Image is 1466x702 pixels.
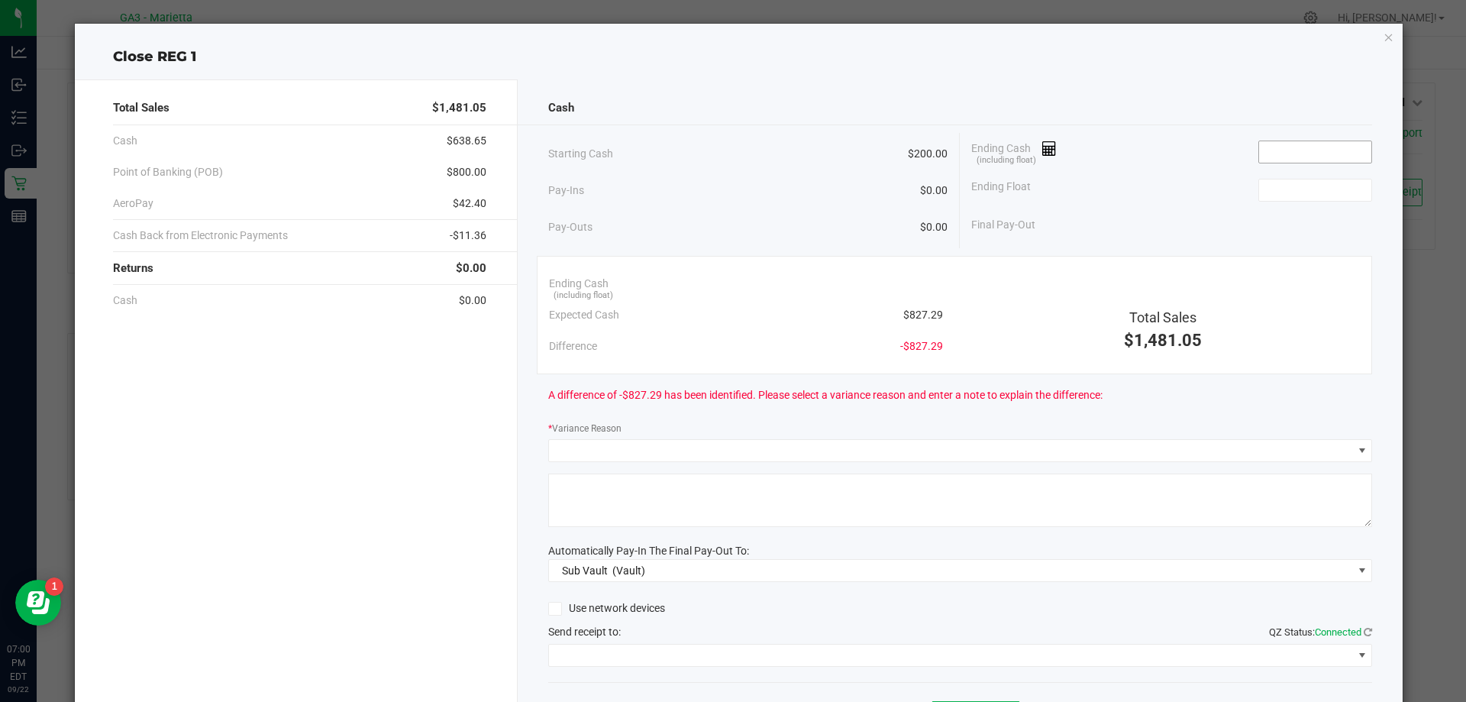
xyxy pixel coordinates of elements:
span: -$827.29 [900,338,943,354]
span: $827.29 [903,307,943,323]
span: Pay-Outs [548,219,593,235]
span: Ending Float [971,179,1031,202]
span: Ending Cash [971,141,1057,163]
span: Cash Back from Electronic Payments [113,228,288,244]
span: $638.65 [447,133,486,149]
span: (including float) [977,154,1036,167]
span: -$11.36 [450,228,486,244]
span: Cash [113,293,137,309]
span: (including float) [554,290,613,302]
span: Pay-Ins [548,183,584,199]
span: $0.00 [920,183,948,199]
div: Close REG 1 [75,47,1403,67]
span: Final Pay-Out [971,217,1035,233]
span: Send receipt to: [548,626,621,638]
div: Returns [113,252,486,285]
span: $1,481.05 [1124,331,1202,350]
span: $0.00 [456,260,486,277]
span: Point of Banking (POB) [113,164,223,180]
span: $0.00 [459,293,486,309]
span: Expected Cash [549,307,619,323]
span: Cash [548,99,574,117]
span: QZ Status: [1269,626,1372,638]
span: Cash [113,133,137,149]
span: $1,481.05 [432,99,486,117]
span: $200.00 [908,146,948,162]
span: Sub Vault [562,565,608,577]
span: Ending Cash [549,276,609,292]
iframe: Resource center [15,580,61,626]
span: A difference of -$827.29 has been identified. Please select a variance reason and enter a note to... [548,387,1103,403]
span: Connected [1315,626,1361,638]
label: Use network devices [548,600,665,616]
span: $42.40 [453,196,486,212]
span: $800.00 [447,164,486,180]
span: Automatically Pay-In The Final Pay-Out To: [548,545,749,557]
span: Total Sales [113,99,170,117]
span: $0.00 [920,219,948,235]
span: AeroPay [113,196,153,212]
iframe: Resource center unread badge [45,577,63,596]
span: Total Sales [1129,309,1196,325]
label: Variance Reason [548,422,622,435]
span: (Vault) [612,565,645,577]
span: Starting Cash [548,146,613,162]
span: Difference [549,338,597,354]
